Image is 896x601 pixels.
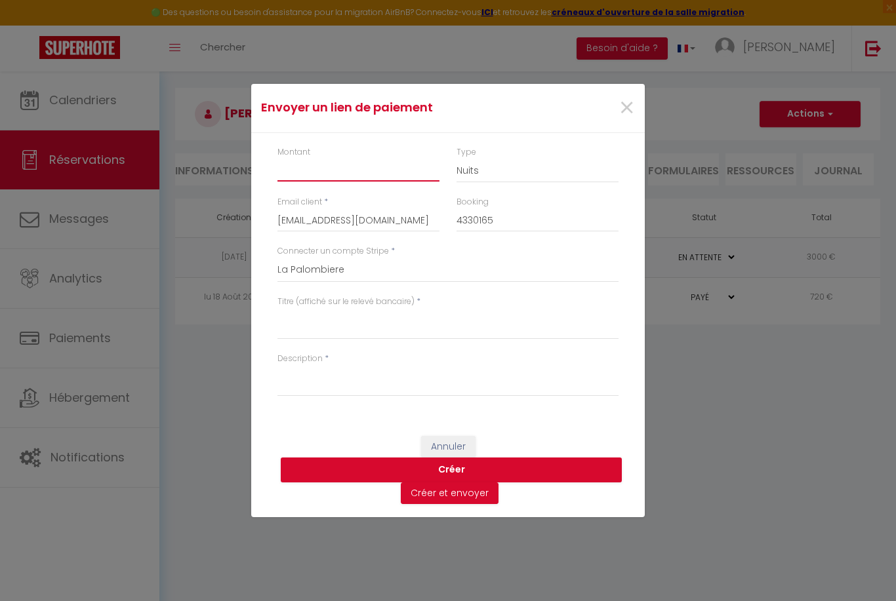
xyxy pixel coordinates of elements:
[277,245,389,258] label: Connecter un compte Stripe
[457,146,476,159] label: Type
[277,146,310,159] label: Montant
[421,436,476,458] button: Annuler
[457,196,489,208] label: Booking
[277,353,323,365] label: Description
[261,98,504,117] h4: Envoyer un lien de paiement
[401,482,499,505] button: Créer et envoyer
[619,88,635,128] span: ×
[10,5,50,45] button: Ouvrir le widget de chat LiveChat
[277,296,415,308] label: Titre (affiché sur le relevé bancaire)
[277,196,322,208] label: Email client
[619,94,635,123] button: Close
[281,457,622,482] button: Créer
